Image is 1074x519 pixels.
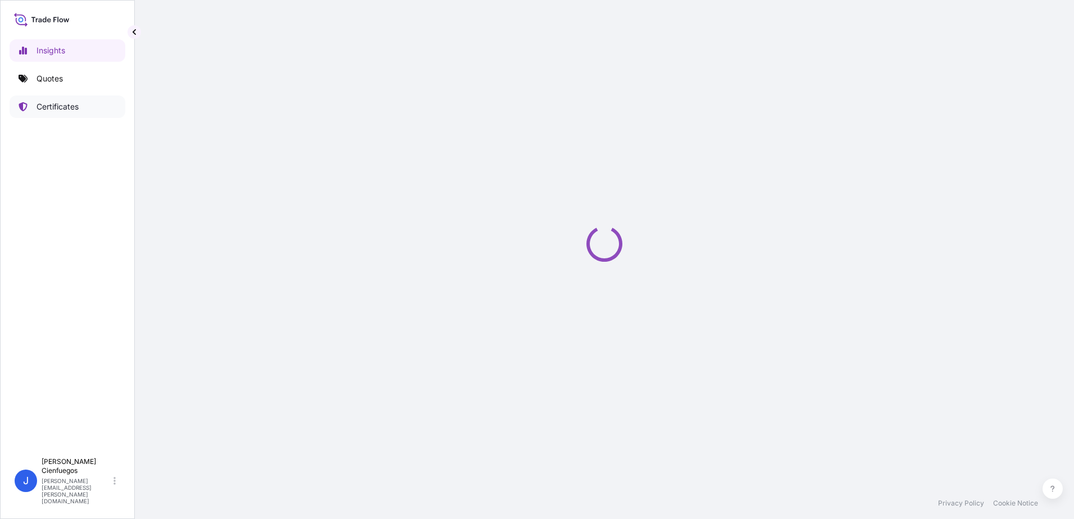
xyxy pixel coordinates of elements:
p: Certificates [37,101,79,112]
p: [PERSON_NAME][EMAIL_ADDRESS][PERSON_NAME][DOMAIN_NAME] [42,477,111,504]
a: Cookie Notice [993,499,1038,508]
p: Quotes [37,73,63,84]
a: Quotes [10,67,125,90]
p: Insights [37,45,65,56]
a: Insights [10,39,125,62]
a: Certificates [10,95,125,118]
p: [PERSON_NAME] Cienfuegos [42,457,111,475]
a: Privacy Policy [938,499,984,508]
span: J [23,475,29,486]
